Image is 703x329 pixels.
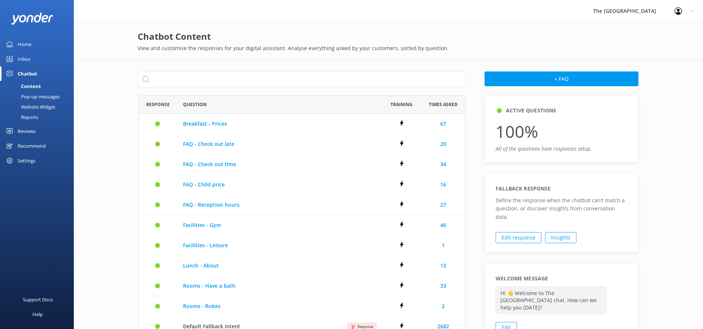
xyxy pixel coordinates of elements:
[138,114,466,134] div: row
[440,120,446,128] a: 67
[32,307,43,322] div: Help
[183,221,377,229] a: Facilities - Gym
[545,232,576,243] a: Insights
[485,71,638,86] button: + FAQ
[138,134,466,154] div: row
[138,215,466,235] div: row
[138,235,466,256] div: row
[146,101,170,108] span: Response
[138,175,466,195] div: row
[496,185,551,193] h5: Fallback response
[18,37,31,52] div: Home
[18,52,31,66] div: Inbox
[4,91,74,102] a: Pop-up messages
[138,276,466,296] div: row
[440,201,446,209] a: 27
[11,13,54,25] img: yonder-white-logo.png
[440,221,446,229] a: 46
[138,29,640,43] h2: Chatbot Content
[23,292,53,307] div: Support Docs
[138,195,466,215] div: row
[390,101,413,108] span: Training
[183,201,377,209] a: FAQ - Reception hours
[496,232,541,243] a: Edit response
[496,196,627,221] p: Define the response when the chatbot can’t match a question, or discover insights from conversati...
[18,124,35,139] div: Reviews
[183,241,377,249] a: Facilities - Leisure
[18,153,35,168] div: Settings
[138,44,640,52] p: View and customise the responses for your digital assistant. Analyse everything asked by your cus...
[4,112,74,122] a: Reports
[440,160,446,168] a: 34
[496,274,548,283] h5: Welcome Message
[496,145,592,152] i: All of the questions have responses setup.
[183,262,377,270] a: Lunch - About
[440,262,446,270] a: 13
[506,106,556,115] h5: Active Questions
[183,120,377,128] a: Breakfast - Prices
[183,181,377,189] a: FAQ - Child price
[183,302,377,310] a: Rooms - Robes
[4,91,60,102] div: Pop-up messages
[440,181,446,189] a: 16
[138,296,466,316] div: row
[4,102,74,112] a: Website Widget
[138,256,466,276] div: row
[183,140,377,148] a: FAQ - Check out late
[18,139,46,153] div: Recommend
[183,101,207,108] span: Question
[440,140,446,148] a: 20
[183,160,377,168] a: FAQ - Check out time
[18,66,37,81] div: Chatbot
[442,241,445,249] a: 1
[496,287,606,314] p: Hi 👋 Welcome to The [GEOGRAPHIC_DATA] chat. How can we help you [DATE]?
[440,282,446,290] a: 33
[429,101,458,108] span: Times Asked
[4,81,74,91] a: Content
[496,118,627,145] p: 100%
[4,112,38,122] div: Reports
[4,81,41,91] div: Content
[442,302,445,310] a: 2
[138,154,466,175] div: row
[4,102,55,112] div: Website Widget
[183,282,377,290] a: Rooms - Have a bath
